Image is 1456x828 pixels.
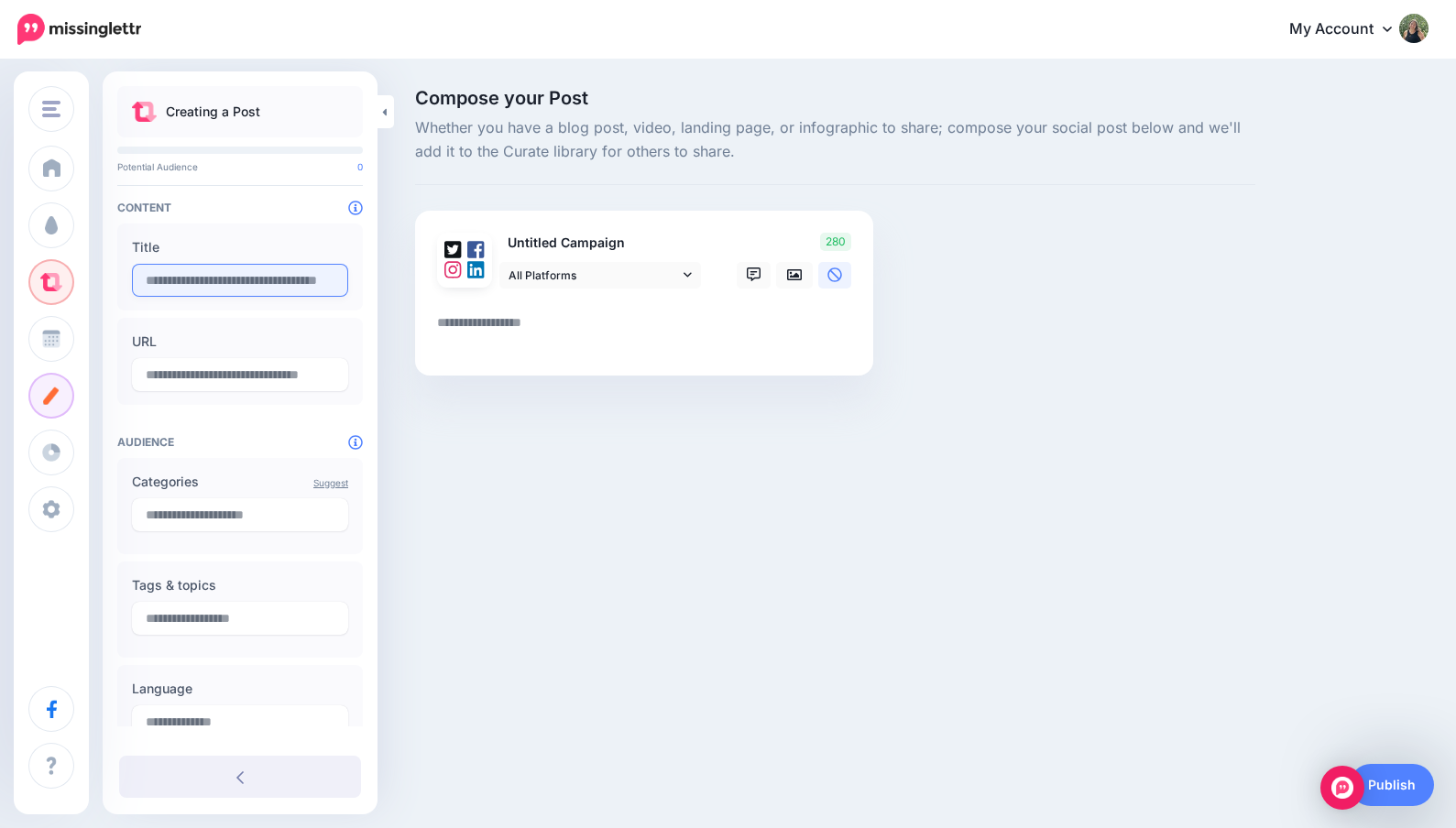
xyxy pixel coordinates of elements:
[166,101,260,123] p: Creating a Post
[313,477,348,488] a: Suggest
[499,233,703,254] p: Untitled Campaign
[357,161,363,172] span: 0
[132,471,348,493] label: Categories
[415,89,1255,107] span: Compose your Post
[132,331,348,353] label: URL
[132,236,348,258] label: Title
[17,14,141,45] img: Missinglettr
[509,266,679,285] span: All Platforms
[132,678,348,700] label: Language
[117,201,363,214] h4: Content
[1320,766,1364,810] div: Open Intercom Messenger
[820,233,851,251] span: 280
[132,574,348,596] label: Tags & topics
[117,161,363,172] p: Potential Audience
[132,102,157,122] img: curate.png
[1350,764,1434,806] a: Publish
[499,262,701,289] a: All Platforms
[415,116,1255,164] span: Whether you have a blog post, video, landing page, or infographic to share; compose your social p...
[42,101,60,117] img: menu.png
[117,435,363,449] h4: Audience
[1271,7,1429,52] a: My Account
